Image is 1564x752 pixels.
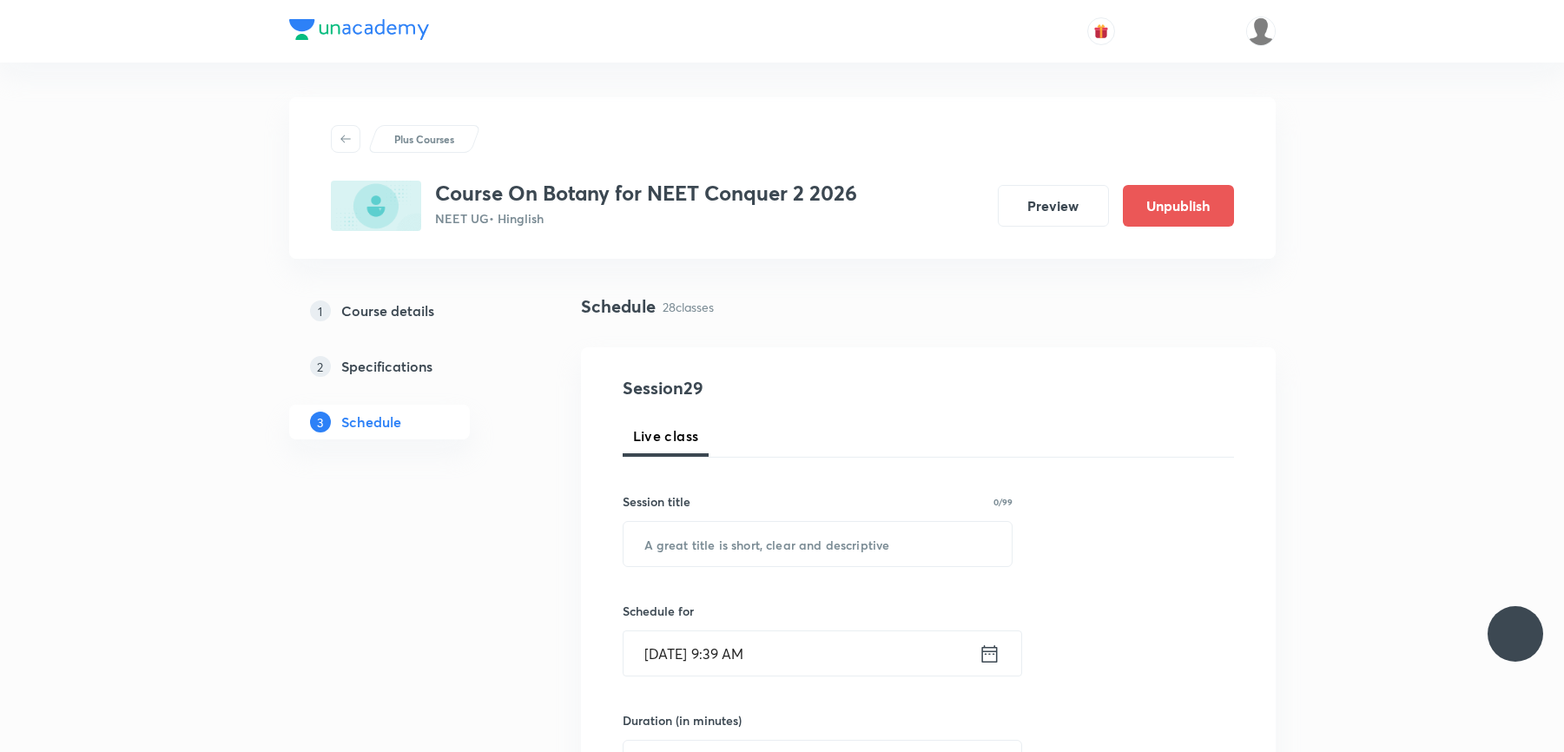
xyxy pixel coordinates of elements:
img: ttu [1505,623,1526,644]
img: Shubham K Singh [1246,16,1276,46]
p: 3 [310,412,331,432]
h4: Schedule [581,294,656,320]
p: 2 [310,356,331,377]
a: 1Course details [289,294,525,328]
p: Plus Courses [394,131,454,147]
p: 0/99 [993,498,1013,506]
p: NEET UG • Hinglish [435,209,857,228]
h5: Course details [341,300,434,321]
h6: Duration (in minutes) [623,711,742,729]
h5: Specifications [341,356,432,377]
h4: Session 29 [623,375,940,401]
img: avatar [1093,23,1109,39]
p: 28 classes [663,298,714,316]
span: Live class [633,425,699,446]
h3: Course On Botany for NEET Conquer 2 2026 [435,181,857,206]
p: 1 [310,300,331,321]
h6: Session title [623,492,690,511]
button: Preview [998,185,1109,227]
button: avatar [1087,17,1115,45]
img: 1A97FDC1-A405-4ABD-B743-3D82526E2DBF_plus.png [331,181,421,231]
a: 2Specifications [289,349,525,384]
h5: Schedule [341,412,401,432]
h6: Schedule for [623,602,1013,620]
img: Company Logo [289,19,429,40]
a: Company Logo [289,19,429,44]
button: Unpublish [1123,185,1234,227]
input: A great title is short, clear and descriptive [624,522,1013,566]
